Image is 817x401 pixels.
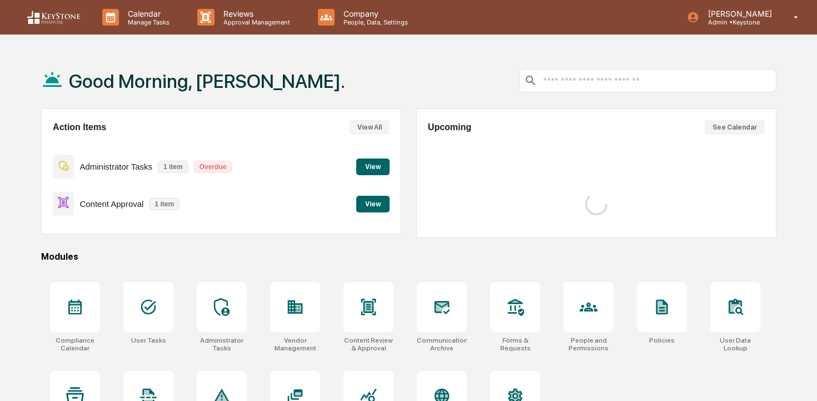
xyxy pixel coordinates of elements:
div: Modules [41,251,776,262]
p: 1 item [149,198,180,210]
button: View [356,196,390,212]
div: People and Permissions [564,336,614,352]
img: logo [27,11,80,24]
div: Administrator Tasks [197,336,247,352]
h2: Action Items [53,122,106,132]
div: Vendor Management [270,336,320,352]
p: Overdue [194,161,232,173]
p: Manage Tasks [119,18,175,26]
p: [PERSON_NAME] [699,9,778,18]
p: Administrator Tasks [79,162,152,171]
p: Admin • Keystone [699,18,778,26]
button: View [356,159,390,175]
button: See Calendar [705,120,765,135]
div: Policies [649,336,675,344]
p: Content Approval [79,199,143,209]
div: Compliance Calendar [50,336,100,352]
div: User Tasks [131,336,166,344]
div: Communications Archive [417,336,467,352]
a: View [356,161,390,171]
h1: Good Morning, [PERSON_NAME]. [69,70,345,92]
div: Forms & Requests [490,336,540,352]
p: Reviews [215,9,296,18]
button: View All [350,120,390,135]
h2: Upcoming [428,122,471,132]
div: Content Review & Approval [343,336,393,352]
p: 1 item [158,161,188,173]
p: People, Data, Settings [335,18,414,26]
p: Calendar [119,9,175,18]
p: Company [335,9,414,18]
p: Approval Management [215,18,296,26]
div: User Data Lookup [710,336,760,352]
a: View [356,198,390,209]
